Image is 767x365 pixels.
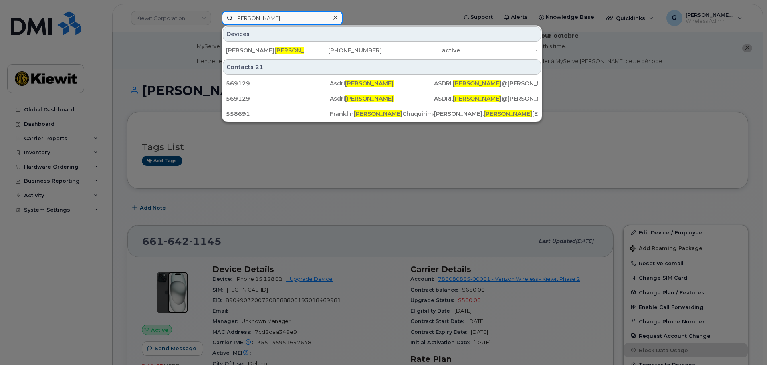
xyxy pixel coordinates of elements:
span: [PERSON_NAME] [345,95,394,102]
div: [PERSON_NAME]. [EMAIL_ADDRESS][DOMAIN_NAME] [434,110,538,118]
iframe: Messenger Launcher [732,330,761,359]
div: Franklin Chuquirima [330,110,434,118]
span: 21 [255,63,263,71]
div: 558691 [226,110,330,118]
div: 569129 [226,79,330,87]
span: [PERSON_NAME] [453,95,501,102]
span: [PERSON_NAME] [484,110,532,117]
span: [PERSON_NAME] [453,80,501,87]
a: 569129Asdri[PERSON_NAME]ASDRI.[PERSON_NAME]@[PERSON_NAME][DOMAIN_NAME] [223,76,541,91]
span: [PERSON_NAME] [275,47,323,54]
div: ASDRI. @[PERSON_NAME][DOMAIN_NAME] [434,79,538,87]
div: 569129 [226,95,330,103]
a: 558691Franklin[PERSON_NAME]Chuquirima[PERSON_NAME].[PERSON_NAME][EMAIL_ADDRESS][DOMAIN_NAME] [223,107,541,121]
span: [PERSON_NAME] [354,110,402,117]
div: Contacts [223,59,541,75]
div: [PHONE_NUMBER] [304,46,382,54]
a: [PERSON_NAME][PERSON_NAME][PHONE_NUMBER]active- [223,43,541,58]
div: Asdri [330,79,434,87]
div: active [382,46,460,54]
div: ASDRI. @[PERSON_NAME][DOMAIN_NAME] [434,95,538,103]
div: Asdri [330,95,434,103]
a: 569129Asdri[PERSON_NAME]ASDRI.[PERSON_NAME]@[PERSON_NAME][DOMAIN_NAME] [223,91,541,106]
span: [PERSON_NAME] [345,80,394,87]
div: Devices [223,26,541,42]
div: [PERSON_NAME] [226,46,304,54]
div: - [460,46,538,54]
